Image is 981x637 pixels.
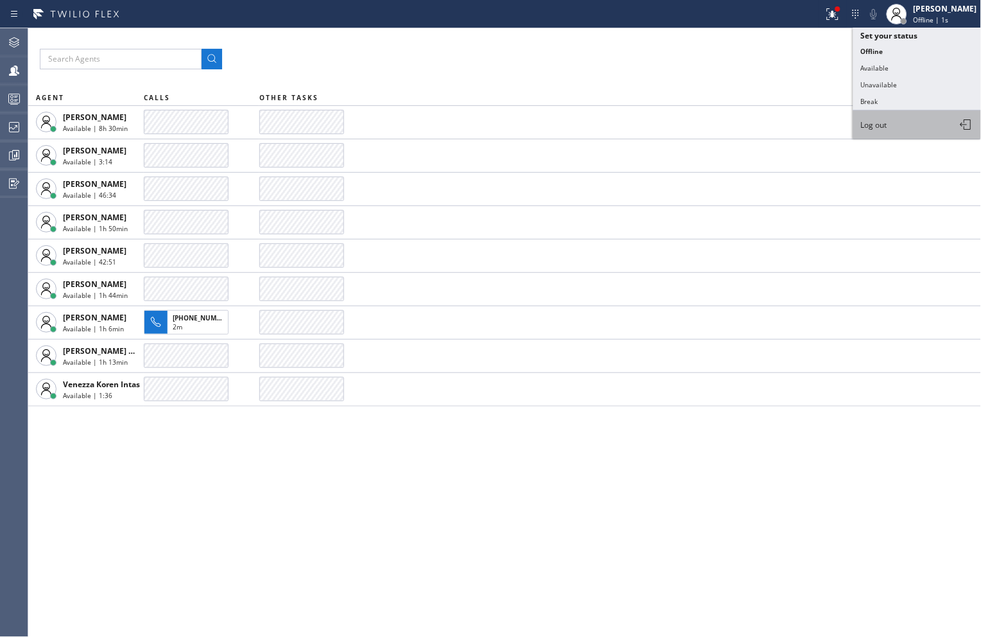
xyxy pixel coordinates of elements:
[173,322,182,331] span: 2m
[63,257,116,266] span: Available | 42:51
[63,212,126,223] span: [PERSON_NAME]
[36,93,64,102] span: AGENT
[63,345,160,356] span: [PERSON_NAME] Guingos
[63,224,128,233] span: Available | 1h 50min
[63,245,126,256] span: [PERSON_NAME]
[63,391,112,400] span: Available | 1:36
[63,157,112,166] span: Available | 3:14
[865,5,883,23] button: Mute
[63,112,126,123] span: [PERSON_NAME]
[63,124,128,133] span: Available | 8h 30min
[63,179,126,189] span: [PERSON_NAME]
[63,145,126,156] span: [PERSON_NAME]
[63,291,128,300] span: Available | 1h 44min
[63,379,140,390] span: Venezza Koren Intas
[144,306,232,338] button: [PHONE_NUMBER]2m
[259,93,318,102] span: OTHER TASKS
[144,93,170,102] span: CALLS
[63,191,116,200] span: Available | 46:34
[63,279,126,290] span: [PERSON_NAME]
[914,15,949,24] span: Offline | 1s
[914,3,977,14] div: [PERSON_NAME]
[63,358,128,367] span: Available | 1h 13min
[40,49,202,69] input: Search Agents
[63,324,124,333] span: Available | 1h 6min
[173,313,231,322] span: [PHONE_NUMBER]
[63,312,126,323] span: [PERSON_NAME]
